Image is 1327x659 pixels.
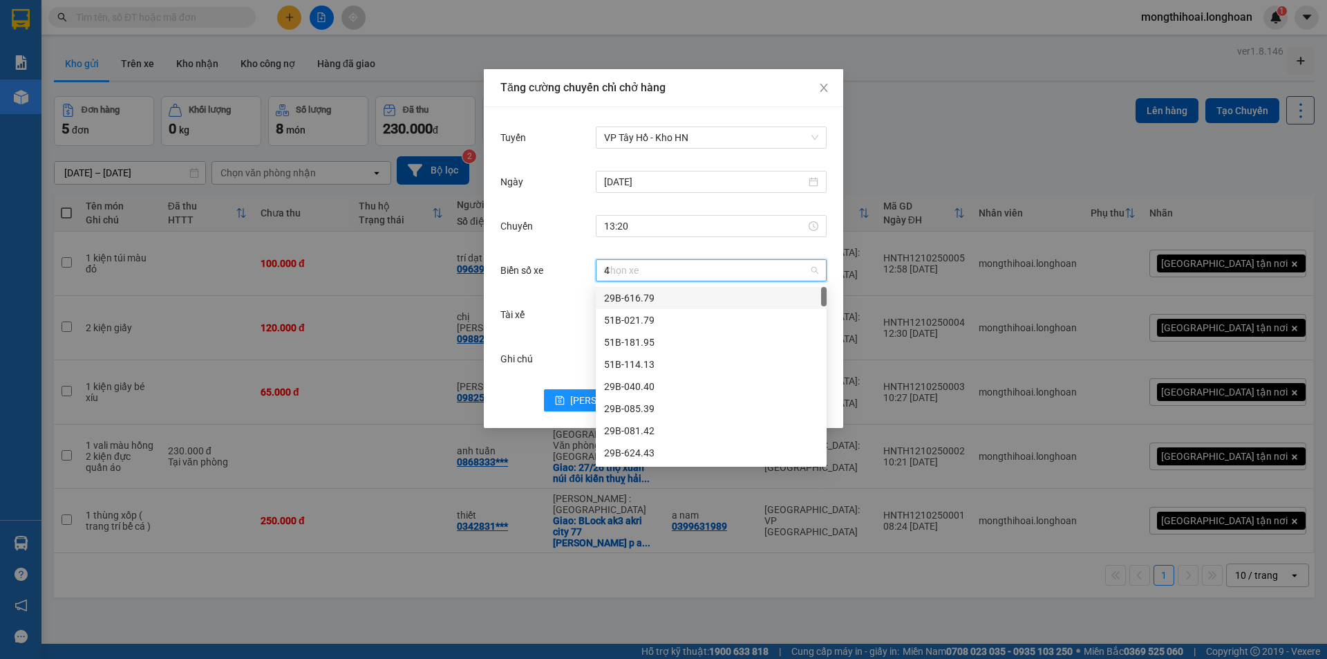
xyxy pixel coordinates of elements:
[818,82,829,93] span: close
[92,6,274,25] strong: PHIẾU DÁN LÊN HÀNG
[544,389,655,411] button: save[PERSON_NAME]
[500,221,540,232] label: Chuyến
[596,353,827,375] div: 51B-114.13
[500,353,540,364] label: Ghi chú
[604,174,806,189] input: Ngày
[604,313,818,328] div: 51B-021.79
[604,290,818,306] div: 29B-616.79
[120,47,254,72] span: CÔNG TY TNHH CHUYỂN PHÁT NHANH BẢO AN
[596,375,827,398] div: 29B-040.40
[500,309,531,320] label: Tài xế
[604,219,806,234] input: Chuyến
[596,420,827,442] div: 29B-081.42
[500,132,533,143] label: Tuyến
[555,396,565,407] span: save
[38,47,73,59] strong: CSKH:
[6,84,212,102] span: Mã đơn: HNTH1210250005
[6,47,105,71] span: [PHONE_NUMBER]
[596,287,827,309] div: 29B-616.79
[500,176,530,187] label: Ngày
[500,80,827,95] div: Tăng cường chuyến chỉ chở hàng
[604,423,818,438] div: 29B-081.42
[604,260,809,281] input: Biển số xe
[604,357,818,372] div: 51B-114.13
[596,442,827,464] div: 29B-624.43
[596,331,827,353] div: 51B-181.95
[604,379,818,394] div: 29B-040.40
[596,398,827,420] div: 29B-085.39
[604,401,818,416] div: 29B-085.39
[604,335,818,350] div: 51B-181.95
[570,393,644,408] span: [PERSON_NAME]
[596,309,827,331] div: 51B-021.79
[604,445,818,461] div: 29B-624.43
[87,28,279,42] span: Ngày in phiếu: 13:50 ngày
[804,69,843,108] button: Close
[500,265,550,276] label: Biển số xe
[604,127,818,148] span: VP Tây Hồ - Kho HN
